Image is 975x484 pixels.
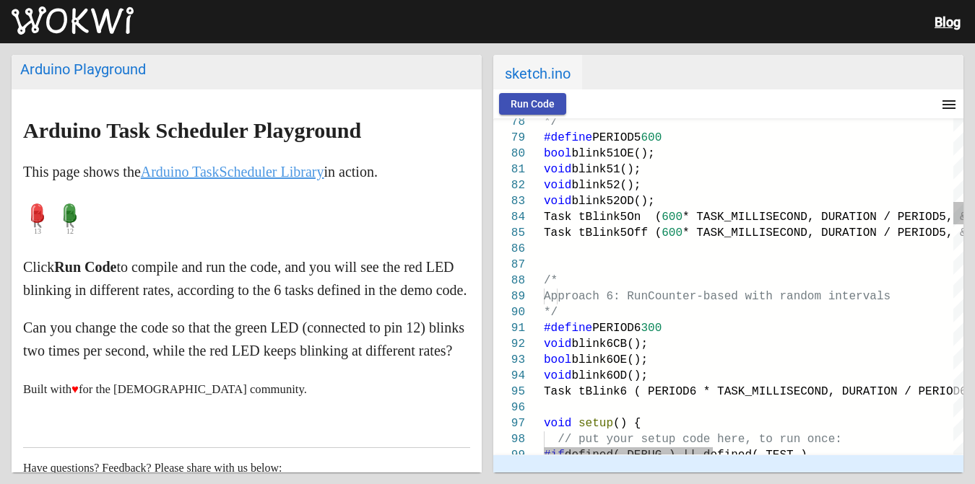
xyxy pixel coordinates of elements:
[493,304,525,320] div: 90
[493,225,525,241] div: 85
[499,93,566,115] button: Run Code
[23,382,307,396] small: Built with for the [DEMOGRAPHIC_DATA] community.
[493,320,525,336] div: 91
[493,289,525,304] div: 89
[558,433,842,446] span: // put your setup code here, to run once:
[544,322,592,335] span: #define
[544,385,890,398] span: Task tBlink6 ( PERIOD6 * TASK_MILLISECOND, DURATIO
[493,400,525,415] div: 96
[493,415,525,431] div: 97
[493,273,525,289] div: 88
[544,179,571,192] span: void
[571,338,648,351] span: blink6CB();
[870,290,890,303] span: als
[493,177,525,193] div: 82
[571,147,654,160] span: blink51OE();
[641,322,662,335] span: 300
[613,417,641,430] span: () {
[493,352,525,368] div: 93
[20,61,473,78] div: Arduino Playground
[544,338,571,351] span: void
[493,368,525,384] div: 94
[23,316,470,362] p: Can you change the code so that the green LED (connected to pin 12) blinks two times per second, ...
[662,226,682,239] span: 600
[544,369,571,382] span: void
[544,211,662,224] span: Task tBlink5On (
[71,382,79,396] span: ♥
[493,241,525,257] div: 86
[544,417,571,430] span: void
[493,257,525,273] div: 87
[493,55,582,89] span: sketch.ino
[544,226,662,239] span: Task tBlink5Off (
[578,417,613,430] span: setup
[571,195,654,208] span: blink52OD();
[544,163,571,176] span: void
[23,255,470,302] p: Click to compile and run the code, and you will see the red LED blinking in different rates, acco...
[493,431,525,447] div: 98
[544,290,870,303] span: Approach 6: RunCounter-based with random interv
[493,193,525,209] div: 83
[544,147,571,160] span: bool
[662,211,682,224] span: 600
[493,162,525,177] div: 81
[571,163,641,176] span: blink51();
[493,384,525,400] div: 95
[544,353,571,366] span: bool
[23,160,470,183] p: This page shows the in action.
[493,209,525,225] div: 84
[544,195,571,208] span: void
[511,98,555,110] span: Run Code
[592,322,641,335] span: PERIOD6
[493,130,525,146] div: 79
[940,96,958,113] mat-icon: menu
[641,131,662,144] span: 600
[141,164,324,180] a: Arduino TaskScheduler Library
[493,146,525,162] div: 80
[493,336,525,352] div: 92
[571,353,648,366] span: blink6OE();
[571,369,648,382] span: blink6OD();
[23,119,470,142] h2: Arduino Task Scheduler Playground
[54,259,116,275] strong: Run Code
[23,462,282,474] span: Have questions? Feedback? Please share with us below:
[935,14,961,30] a: Blog
[544,131,592,144] span: #define
[12,6,134,35] img: Wokwi
[571,179,641,192] span: blink52();
[592,131,641,144] span: PERIOD5
[493,447,525,463] div: 99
